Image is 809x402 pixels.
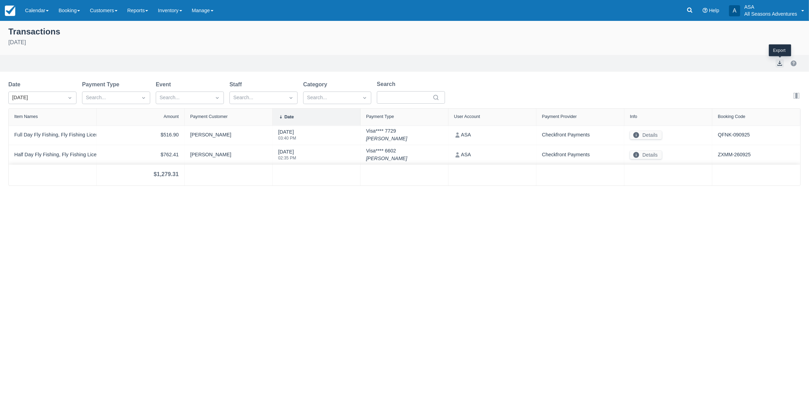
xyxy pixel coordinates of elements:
[156,80,174,89] label: Event
[278,148,296,164] div: [DATE]
[278,156,296,160] div: 02:35 PM
[454,131,531,139] div: ASA
[8,80,23,89] label: Date
[12,94,60,102] div: [DATE]
[190,151,267,159] div: [PERSON_NAME]
[278,128,296,144] div: [DATE]
[14,151,91,159] div: Half Day Fly Fishing, Fly Fishing License, Processing Fee
[454,151,531,159] div: ASA
[190,114,228,119] div: Payment Customer
[776,59,784,68] button: export
[102,151,179,159] div: $762.41
[542,151,618,159] div: Checkfront Payments
[630,114,637,119] div: Info
[288,94,294,101] span: Dropdown icon
[709,8,719,13] span: Help
[278,136,296,140] div: 03:40 PM
[14,114,38,119] div: Item Names
[5,6,15,16] img: checkfront-main-nav-mini-logo.png
[229,80,245,89] label: Staff
[718,131,750,139] a: QFNK-090925
[366,114,394,119] div: Payment Type
[366,135,407,143] em: [PERSON_NAME]
[377,80,398,88] label: Search
[718,151,751,159] a: ZXMM-260925
[8,25,801,37] div: Transactions
[140,94,147,101] span: Dropdown icon
[744,10,797,17] p: All Seasons Adventures
[214,94,221,101] span: Dropdown icon
[630,151,662,159] button: Details
[164,114,179,119] div: Amount
[454,114,480,119] div: User Account
[154,170,179,179] div: $1,279.31
[703,8,707,13] i: Help
[66,94,73,101] span: Dropdown icon
[718,114,745,119] div: Booking Code
[366,155,407,163] em: [PERSON_NAME]
[361,94,368,101] span: Dropdown icon
[284,115,294,119] div: Date
[542,114,577,119] div: Payment Provider
[14,131,91,139] div: Full Day Fly Fishing, Fly Fishing License, Processing Fee, Lunch
[630,131,662,139] button: Details
[769,45,791,56] div: Export
[102,131,179,139] div: $516.90
[744,3,797,10] p: ASA
[8,38,801,47] div: [DATE]
[303,80,330,89] label: Category
[82,80,122,89] label: Payment Type
[729,5,740,16] div: A
[190,131,267,139] div: [PERSON_NAME]
[542,131,618,139] div: Checkfront Payments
